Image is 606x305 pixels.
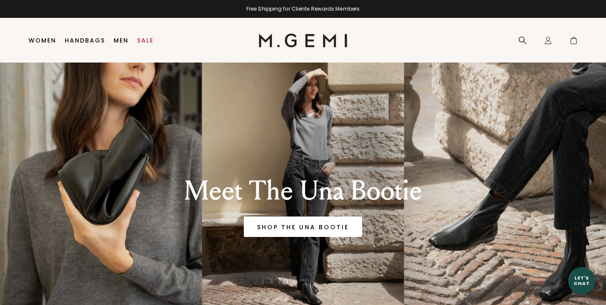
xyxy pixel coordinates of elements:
a: Men [114,37,129,44]
a: Sale [137,37,154,44]
a: Handbags [65,37,105,44]
div: Let's Chat [568,275,595,286]
a: Banner primary button [244,217,362,237]
div: Meet The Una Bootie [145,176,461,206]
img: M.Gemi [259,34,348,47]
a: Women [29,37,56,44]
